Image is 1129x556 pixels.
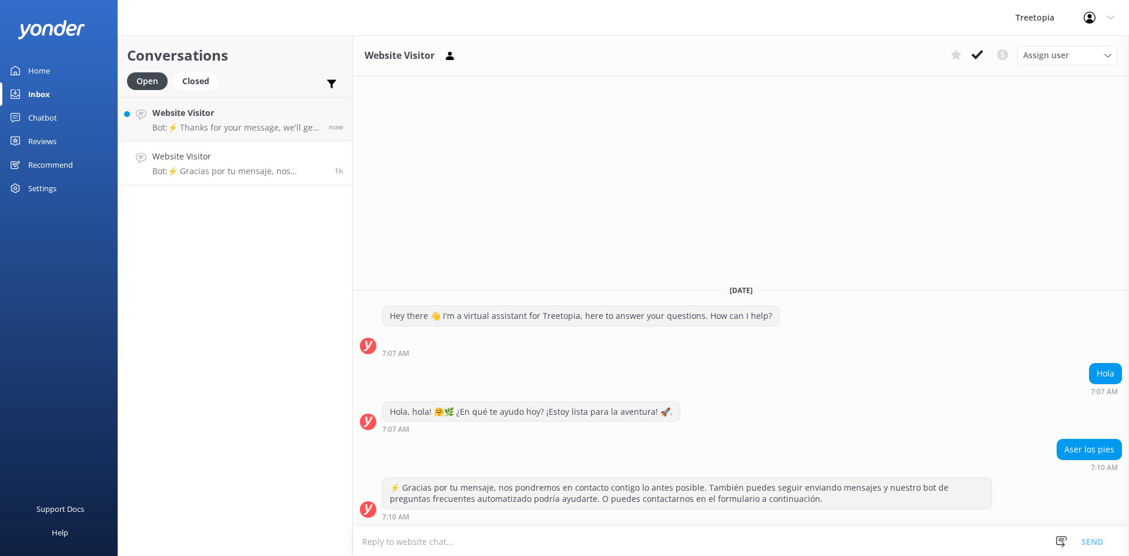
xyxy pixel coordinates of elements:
[1057,463,1122,471] div: Sep 23 2025 07:10am (UTC -06:00) America/Mexico_City
[52,521,68,544] div: Help
[152,166,326,177] p: Bot: ⚡ Gracias por tu mensaje, nos pondremos en contacto contigo lo antes posible. También puedes...
[127,44,343,66] h2: Conversations
[1091,388,1118,395] strong: 7:07 AM
[127,74,173,87] a: Open
[382,426,409,433] strong: 7:07 AM
[329,122,343,132] span: Sep 23 2025 08:35am (UTC -06:00) America/Mexico_City
[28,177,56,200] div: Settings
[365,48,435,64] h3: Website Visitor
[28,59,50,82] div: Home
[1091,464,1118,471] strong: 7:10 AM
[383,402,680,422] div: Hola, hola! 🤗🌿 ¿En qué te ayudo hoy? ¡Estoy lista para la aventura! 🚀.
[723,285,760,295] span: [DATE]
[382,349,780,357] div: Sep 23 2025 07:07am (UTC -06:00) America/Mexico_City
[1023,49,1069,62] span: Assign user
[118,141,352,185] a: Website VisitorBot:⚡ Gracias por tu mensaje, nos pondremos en contacto contigo lo antes posible. ...
[152,150,326,163] h4: Website Visitor
[1090,364,1121,384] div: Hola
[383,478,991,509] div: ⚡ Gracias por tu mensaje, nos pondremos en contacto contigo lo antes posible. También puedes segu...
[382,350,409,357] strong: 7:07 AM
[28,106,57,129] div: Chatbot
[335,166,343,176] span: Sep 23 2025 07:10am (UTC -06:00) America/Mexico_City
[118,97,352,141] a: Website VisitorBot:⚡ Thanks for your message, we'll get back to you as soon as we can. You're als...
[18,20,85,39] img: yonder-white-logo.png
[36,497,84,521] div: Support Docs
[28,153,73,177] div: Recommend
[383,306,779,326] div: Hey there 👋 I'm a virtual assistant for Treetopia, here to answer your questions. How can I help?
[173,72,218,90] div: Closed
[127,72,168,90] div: Open
[28,129,56,153] div: Reviews
[152,106,320,119] h4: Website Visitor
[1089,387,1122,395] div: Sep 23 2025 07:07am (UTC -06:00) America/Mexico_City
[382,425,680,433] div: Sep 23 2025 07:07am (UTC -06:00) America/Mexico_City
[152,122,320,133] p: Bot: ⚡ Thanks for your message, we'll get back to you as soon as we can. You're also welcome to k...
[382,514,409,521] strong: 7:10 AM
[173,74,224,87] a: Closed
[28,82,50,106] div: Inbox
[1057,440,1121,460] div: Aser los pies
[1017,46,1117,65] div: Assign User
[382,512,992,521] div: Sep 23 2025 07:10am (UTC -06:00) America/Mexico_City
